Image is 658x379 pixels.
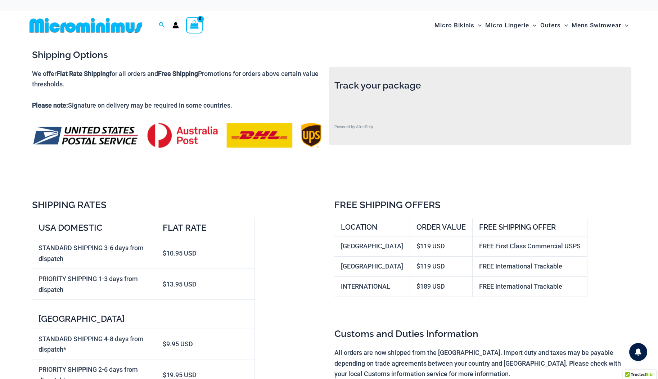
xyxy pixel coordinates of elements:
[39,313,125,324] strong: [GEOGRAPHIC_DATA]
[433,14,483,36] a: Micro BikinisMenu ToggleMenu Toggle
[32,238,156,269] td: STANDARD SHIPPING 3-6 days from dispatch
[32,101,68,109] strong: Please note:
[334,80,626,92] h3: Track your package
[416,223,466,231] strong: ORDER VALUE
[32,49,324,61] h3: Shipping Options
[32,100,324,111] p: Signature on delivery may be required in some countries.
[434,16,474,35] span: Micro Bikinis
[156,238,255,269] td: $10.95 USD
[334,328,626,340] h3: Customs and Duties Information
[473,257,587,277] td: FREE International Trackable
[432,13,631,37] nav: Site Navigation
[156,329,255,360] td: $9.95 USD
[341,223,377,231] strong: LOCATION
[540,16,561,35] span: Outers
[32,199,324,211] h3: SHIPPING RATES
[483,14,538,36] a: Micro LingerieMenu ToggleMenu Toggle
[163,222,206,233] strong: FLAT RATE
[334,236,410,257] td: [GEOGRAPHIC_DATA]
[334,122,373,132] a: Powered by AfterShip
[474,16,482,35] span: Menu Toggle
[27,17,145,33] img: MM SHOP LOGO FLAT
[158,70,198,77] strong: Free Shipping
[39,222,102,233] strong: USA DOMESTIC
[57,70,109,77] strong: Flat Rate Shipping
[473,277,587,297] td: FREE International Trackable
[485,16,529,35] span: Micro Lingerie
[410,277,473,297] td: $189 USD
[529,16,536,35] span: Menu Toggle
[473,236,587,257] td: FREE First Class Commercial USPS
[538,14,570,36] a: OutersMenu ToggleMenu Toggle
[334,257,410,277] td: [GEOGRAPHIC_DATA]
[156,269,255,300] td: $13.95 USD
[561,16,568,35] span: Menu Toggle
[621,16,628,35] span: Menu Toggle
[159,21,165,30] a: Search icon link
[570,14,630,36] a: Mens SwimwearMenu ToggleMenu Toggle
[32,68,324,90] p: We offer for all orders and Promotions for orders above certain value thresholds.
[479,223,556,231] strong: FREE SHIPPING OFFER
[410,257,473,277] td: $119 USD
[32,329,156,360] td: STANDARD SHIPPING 4-8 days from dispatch*
[32,123,324,150] img: Shipping Providers
[172,22,179,28] a: Account icon link
[186,17,203,33] a: View Shopping Cart, empty
[32,269,156,300] td: PRIORITY SHIPPING 1-3 days from dispatch
[410,236,473,257] td: $119 USD
[572,16,621,35] span: Mens Swimwear
[334,277,410,297] td: INTERNATIONAL
[334,199,626,211] h3: FREE SHIPPING OFFERS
